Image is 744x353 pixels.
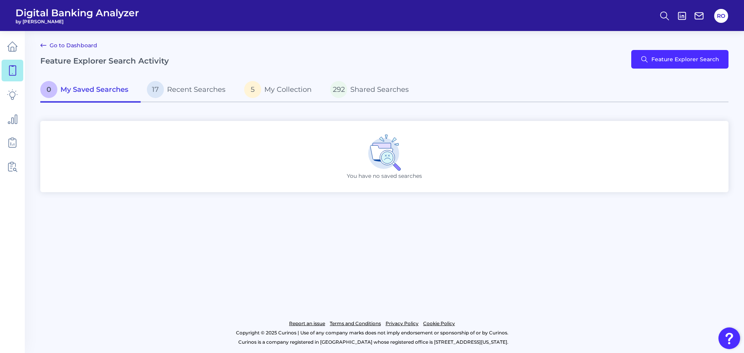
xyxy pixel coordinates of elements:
a: Report an issue [289,319,325,328]
span: Feature Explorer Search [651,56,719,62]
h2: Feature Explorer Search Activity [40,56,169,65]
a: Privacy Policy [386,319,418,328]
a: Go to Dashboard [40,41,97,50]
span: My Collection [264,85,312,94]
span: Shared Searches [350,85,409,94]
p: Copyright © 2025 Curinos | Use of any company marks does not imply endorsement or sponsorship of ... [38,328,706,338]
div: You have no saved searches [40,121,728,192]
span: My Saved Searches [60,85,128,94]
button: Feature Explorer Search [631,50,728,69]
span: 292 [330,81,347,98]
span: Digital Banking Analyzer [15,7,139,19]
a: 5My Collection [238,78,324,103]
span: by [PERSON_NAME] [15,19,139,24]
button: RO [714,9,728,23]
span: 17 [147,81,164,98]
span: 0 [40,81,57,98]
span: 5 [244,81,261,98]
p: Curinos is a company registered in [GEOGRAPHIC_DATA] whose registered office is [STREET_ADDRESS][... [40,338,706,347]
a: 292Shared Searches [324,78,421,103]
a: 0My Saved Searches [40,78,141,103]
span: Recent Searches [167,85,226,94]
a: 17Recent Searches [141,78,238,103]
button: Open Resource Center [718,327,740,349]
a: Cookie Policy [423,319,455,328]
a: Terms and Conditions [330,319,381,328]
